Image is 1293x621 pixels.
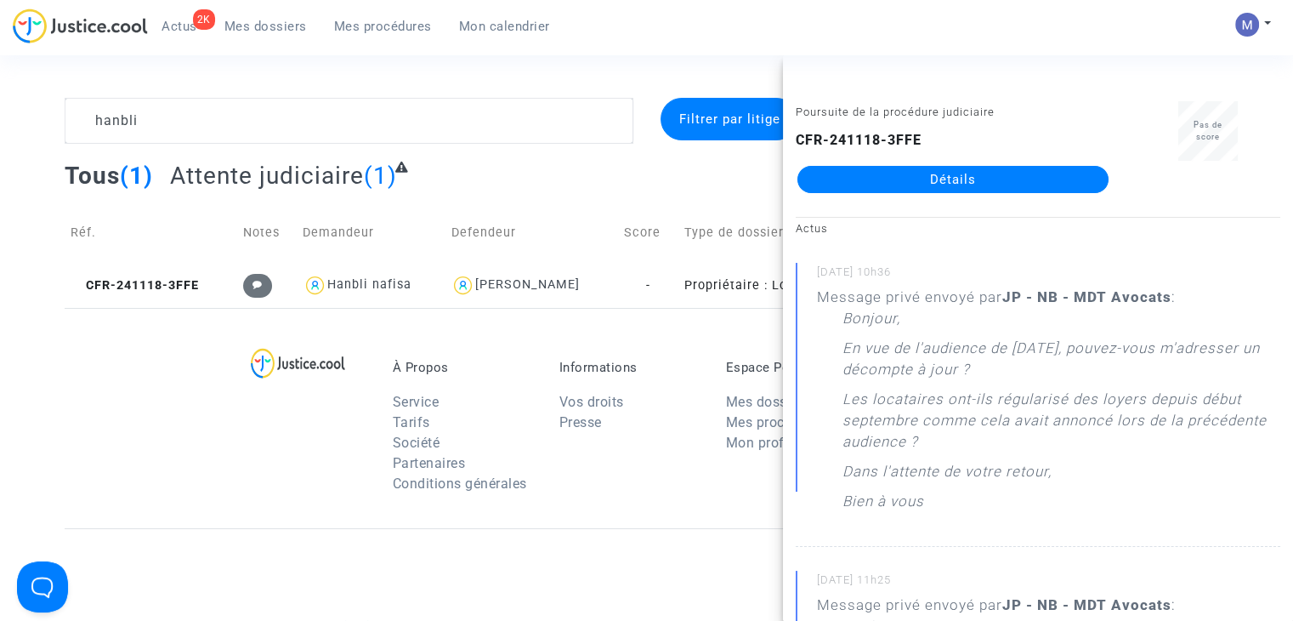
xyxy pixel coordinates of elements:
small: [DATE] 10h36 [817,265,1280,287]
a: 2KActus [148,14,211,39]
a: Mes procédures [726,414,827,430]
b: JP - NB - MDT Avocats [1002,288,1171,305]
span: (1) [120,162,153,190]
span: CFR-241118-3FFE [71,278,199,293]
p: En vue de l'audience de [DATE], pouvez-vous m'adresser un décompte à jour ? [842,338,1280,389]
div: 2K [193,9,215,30]
span: Actus [162,19,197,34]
small: Actus [796,222,828,235]
b: CFR-241118-3FFE [796,132,922,148]
p: Bonjour, [842,308,900,338]
span: Filtrer par litige [678,111,780,127]
a: Vos droits [559,394,624,410]
td: Type de dossier [678,202,887,263]
div: [PERSON_NAME] [475,277,580,292]
a: Mes dossiers [211,14,320,39]
td: Demandeur [297,202,445,263]
span: Mes dossiers [224,19,307,34]
p: Informations [559,360,700,375]
p: À Propos [393,360,534,375]
span: Mon calendrier [459,19,550,34]
a: Conditions générales [393,476,527,492]
img: icon-user.svg [303,273,327,298]
a: Service [393,394,440,410]
span: (1) [364,162,397,190]
div: Hanbli nafisa [327,277,411,292]
td: Réf. [65,202,237,263]
a: Société [393,435,440,451]
td: Score [618,202,678,263]
a: Mes procédures [320,14,445,39]
p: Dans l'attente de votre retour, [842,461,1052,491]
span: Mes procédures [334,19,432,34]
iframe: Help Scout Beacon - Open [17,561,68,612]
td: Notes [237,202,297,263]
a: Détails [797,166,1109,193]
small: Poursuite de la procédure judiciaire [796,105,995,118]
a: Partenaires [393,455,466,471]
a: Mon calendrier [445,14,564,39]
img: AAcHTtesyyZjLYJxzrkRG5BOJsapQ6nO-85ChvdZAQ62n80C=s96-c [1235,13,1259,37]
img: logo-lg.svg [251,348,345,379]
a: Presse [559,414,602,430]
img: icon-user.svg [451,273,475,298]
small: [DATE] 11h25 [817,573,1280,595]
span: Tous [65,162,120,190]
span: Attente judiciaire [170,162,364,190]
p: Espace Personnel [726,360,867,375]
p: Bien à vous [842,491,924,521]
b: JP - NB - MDT Avocats [1002,596,1171,613]
td: Propriétaire : Loyers impayés/Charges impayées [678,263,887,308]
div: Message privé envoyé par : [817,287,1280,521]
p: Les locataires ont-ils régularisé des loyers depuis début septembre comme cela avait annoncé lors... [842,389,1280,461]
img: jc-logo.svg [13,9,148,43]
a: Mon profil [726,435,792,451]
span: - [646,278,650,293]
td: Defendeur [445,202,618,263]
span: Pas de score [1194,120,1222,141]
a: Tarifs [393,414,430,430]
a: Mes dossiers [726,394,810,410]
